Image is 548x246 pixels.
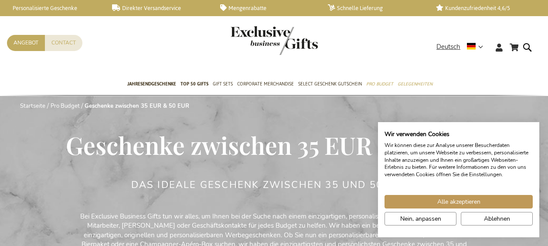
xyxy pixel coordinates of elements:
[366,79,393,89] span: Pro Budget
[66,129,483,161] span: Geschenke zwischen 35 EUR & 50 EUR
[7,35,45,51] a: Angebot
[213,79,233,89] span: Gift Sets
[237,74,294,96] a: Corporate Merchandise
[180,79,208,89] span: TOP 50 Gifts
[385,212,456,225] button: cookie Einstellungen anpassen
[298,79,362,89] span: Select Geschenk Gutschein
[298,74,362,96] a: Select Geschenk Gutschein
[220,4,314,12] a: Mengenrabatte
[45,35,82,51] a: Contact
[4,4,98,12] a: Personalisierte Geschenke
[398,74,432,96] a: Gelegenheiten
[231,26,318,55] img: Exclusive Business gifts logo
[112,4,206,12] a: Direkter Versandservice
[436,42,460,52] span: Deutsch
[20,102,45,110] a: Startseite
[461,212,533,225] button: Alle verweigern cookies
[237,79,294,89] span: Corporate Merchandise
[385,195,533,208] button: Akzeptieren Sie alle cookies
[127,79,176,89] span: Jahresendgeschenke
[437,197,480,206] span: Alle akzeptieren
[85,102,189,110] strong: Geschenke zwischen 35 EUR & 50 EUR
[328,4,422,12] a: Schnelle Lieferung
[484,214,510,223] span: Ablehnen
[385,130,533,138] h2: Wir verwenden Cookies
[398,79,432,89] span: Gelegenheiten
[180,74,208,96] a: TOP 50 Gifts
[366,74,393,96] a: Pro Budget
[131,180,417,190] h2: Das ideale Geschenk zwischen 35 und 50 Euro
[213,74,233,96] a: Gift Sets
[436,4,530,12] a: Kundenzufriedenheit 4,6/5
[51,102,80,110] a: Pro Budget
[400,214,441,223] span: Nein, anpassen
[385,142,533,178] p: Wir können diese zur Analyse unserer Besucherdaten platzieren, um unsere Webseite zu verbessern, ...
[127,74,176,96] a: Jahresendgeschenke
[231,26,274,55] a: store logo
